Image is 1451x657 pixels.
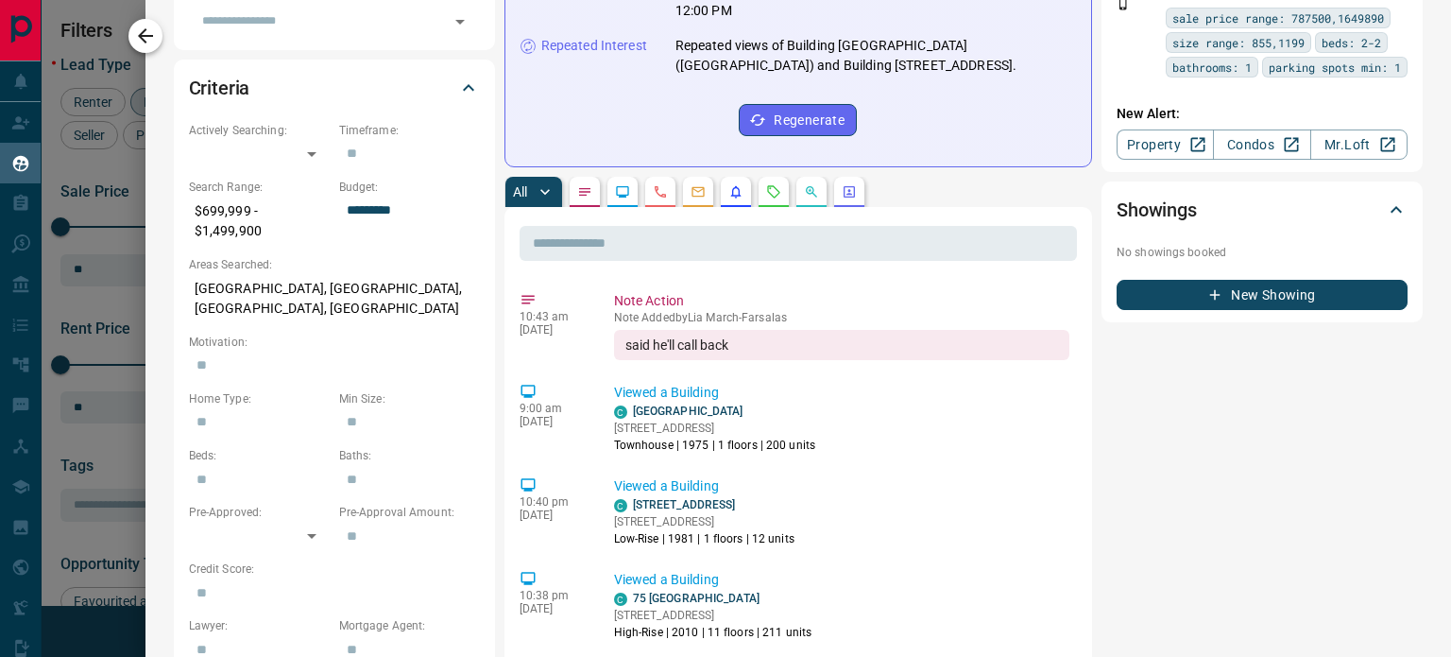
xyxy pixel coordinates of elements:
[1172,58,1252,77] span: bathrooms: 1
[1117,244,1408,261] p: No showings booked
[633,498,736,511] a: [STREET_ADDRESS]
[1117,187,1408,233] div: Showings
[614,607,812,624] p: [STREET_ADDRESS]
[339,179,480,196] p: Budget:
[675,36,1076,76] p: Repeated views of Building [GEOGRAPHIC_DATA] ([GEOGRAPHIC_DATA]) and Building [STREET_ADDRESS].
[1117,104,1408,124] p: New Alert:
[189,617,330,634] p: Lawyer:
[339,447,480,464] p: Baths:
[577,184,592,199] svg: Notes
[1269,58,1401,77] span: parking spots min: 1
[1213,130,1310,160] a: Condos
[520,602,586,615] p: [DATE]
[339,122,480,139] p: Timeframe:
[189,73,250,103] h2: Criteria
[614,311,1069,324] p: Note Added by Lia March-Farsalas
[189,196,330,247] p: $699,999 - $1,499,900
[189,447,330,464] p: Beds:
[633,592,760,605] a: 75 [GEOGRAPHIC_DATA]
[520,509,586,522] p: [DATE]
[614,530,794,547] p: Low-Rise | 1981 | 1 floors | 12 units
[339,504,480,521] p: Pre-Approval Amount:
[513,185,528,199] p: All
[614,624,812,641] p: High-Rise | 2010 | 11 floors | 211 units
[766,184,781,199] svg: Requests
[189,256,480,273] p: Areas Searched:
[615,184,630,199] svg: Lead Browsing Activity
[1172,33,1305,52] span: size range: 855,1199
[520,310,586,323] p: 10:43 am
[1172,9,1384,27] span: sale price range: 787500,1649890
[1322,33,1381,52] span: beds: 2-2
[520,415,586,428] p: [DATE]
[1310,130,1408,160] a: Mr.Loft
[653,184,668,199] svg: Calls
[728,184,743,199] svg: Listing Alerts
[739,104,857,136] button: Regenerate
[189,390,330,407] p: Home Type:
[614,499,627,512] div: condos.ca
[1117,195,1197,225] h2: Showings
[189,561,480,578] p: Credit Score:
[189,504,330,521] p: Pre-Approved:
[189,273,480,324] p: [GEOGRAPHIC_DATA], [GEOGRAPHIC_DATA], [GEOGRAPHIC_DATA], [GEOGRAPHIC_DATA]
[1117,130,1214,160] a: Property
[189,179,330,196] p: Search Range:
[614,330,1069,360] div: said he'll call back
[614,291,1069,311] p: Note Action
[520,402,586,415] p: 9:00 am
[189,334,480,351] p: Motivation:
[614,570,1069,590] p: Viewed a Building
[520,589,586,602] p: 10:38 pm
[633,405,743,418] a: [GEOGRAPHIC_DATA]
[447,9,473,35] button: Open
[614,476,1069,496] p: Viewed a Building
[614,420,815,437] p: [STREET_ADDRESS]
[842,184,857,199] svg: Agent Actions
[339,617,480,634] p: Mortgage Agent:
[189,65,480,111] div: Criteria
[189,122,330,139] p: Actively Searching:
[339,390,480,407] p: Min Size:
[1117,280,1408,310] button: New Showing
[541,36,647,56] p: Repeated Interest
[614,513,794,530] p: [STREET_ADDRESS]
[614,437,815,454] p: Townhouse | 1975 | 1 floors | 200 units
[804,184,819,199] svg: Opportunities
[614,593,627,606] div: condos.ca
[691,184,706,199] svg: Emails
[520,323,586,337] p: [DATE]
[520,495,586,509] p: 10:40 pm
[614,383,1069,403] p: Viewed a Building
[614,406,627,419] div: condos.ca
